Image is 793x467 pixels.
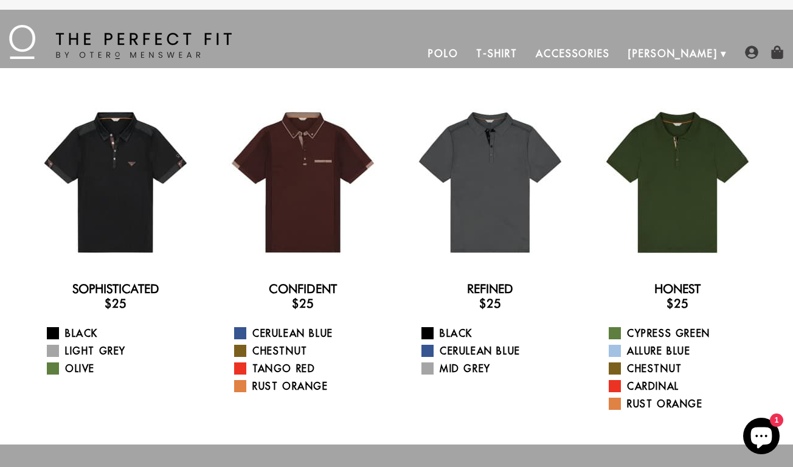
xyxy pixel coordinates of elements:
a: Rust Orange [609,396,761,411]
h3: $25 [32,296,199,311]
a: Tango Red [234,361,387,376]
a: Black [421,326,574,341]
h3: $25 [594,296,761,311]
a: Rust Orange [234,379,387,393]
a: Light Grey [47,344,199,358]
a: Allure Blue [609,344,761,358]
a: Cardinal [609,379,761,393]
a: Olive [47,361,199,376]
a: Sophisticated [72,282,159,296]
a: Black [47,326,199,341]
a: Chestnut [234,344,387,358]
a: Refined [467,282,513,296]
a: Cerulean Blue [234,326,387,341]
a: Cypress Green [609,326,761,341]
img: user-account-icon.png [745,46,758,59]
img: shopping-bag-icon.png [770,46,784,59]
a: Polo [419,39,468,68]
a: [PERSON_NAME] [619,39,727,68]
a: Mid Grey [421,361,574,376]
a: Honest [654,282,701,296]
inbox-online-store-chat: Shopify online store chat [739,418,783,457]
a: Accessories [527,39,619,68]
a: Chestnut [609,361,761,376]
a: T-Shirt [467,39,526,68]
h3: $25 [406,296,574,311]
h3: $25 [219,296,387,311]
img: The Perfect Fit - by Otero Menswear - Logo [9,25,232,59]
a: Confident [269,282,337,296]
a: Cerulean Blue [421,344,574,358]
